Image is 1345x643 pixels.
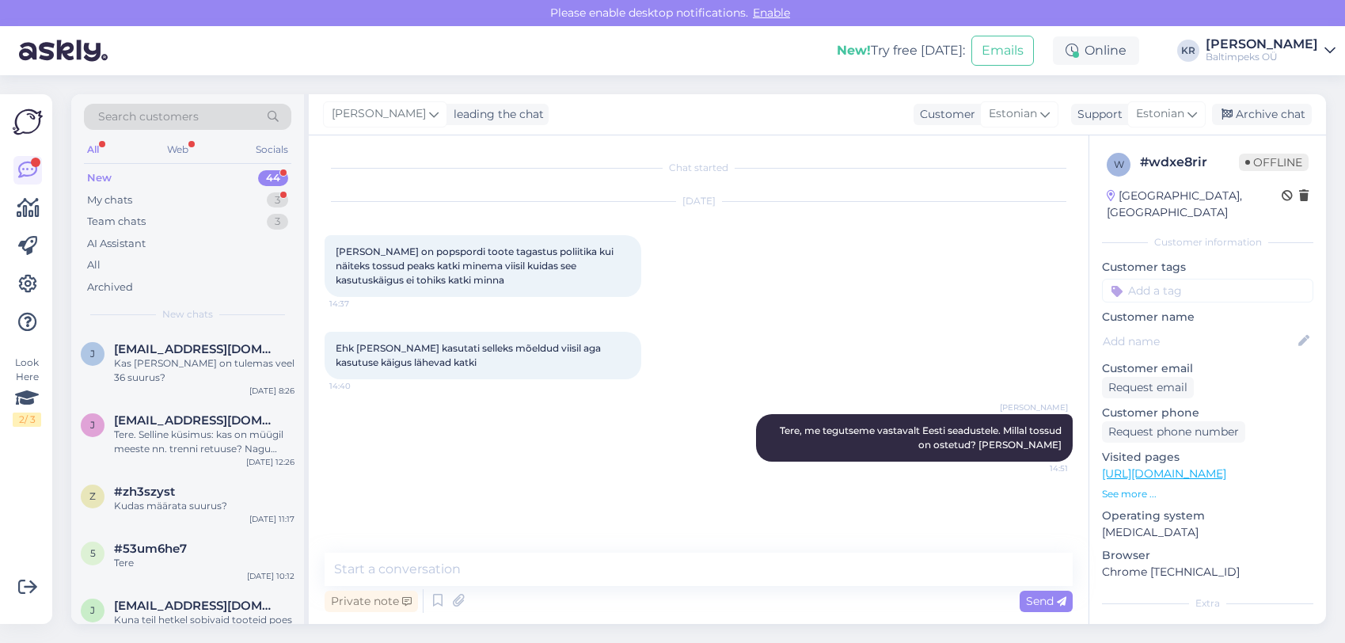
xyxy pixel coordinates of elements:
[246,456,294,468] div: [DATE] 12:26
[114,356,294,385] div: Kas [PERSON_NAME] on tulemas veel 36 suurus?
[329,380,389,392] span: 14:40
[971,36,1034,66] button: Emails
[87,192,132,208] div: My chats
[114,413,279,428] span: juulika.laanaru@mail.ee
[1102,405,1313,421] p: Customer phone
[1071,106,1123,123] div: Support
[1102,466,1226,481] a: [URL][DOMAIN_NAME]
[114,542,187,556] span: #53um6he7
[1114,158,1124,170] span: w
[90,547,96,559] span: 5
[89,490,96,502] span: z
[1239,154,1309,171] span: Offline
[1102,620,1313,637] p: Notes
[249,513,294,525] div: [DATE] 11:17
[1102,421,1245,443] div: Request phone number
[267,214,288,230] div: 3
[1102,235,1313,249] div: Customer information
[247,570,294,582] div: [DATE] 10:12
[114,499,294,513] div: Kudas määrata suurus?
[114,556,294,570] div: Tere
[1212,104,1312,125] div: Archive chat
[13,107,43,137] img: Askly Logo
[1206,38,1336,63] a: [PERSON_NAME]Baltimpeks OÜ
[13,413,41,427] div: 2 / 3
[114,428,294,456] div: Tere. Selline küsimus: kas on müügil meeste nn. trenni retuuse? Nagu liibukad, et ilusti ümber ja...
[114,485,175,499] span: #zh3szyst
[329,298,389,310] span: 14:37
[164,139,192,160] div: Web
[325,194,1073,208] div: [DATE]
[87,214,146,230] div: Team chats
[90,604,95,616] span: j
[13,356,41,427] div: Look Here
[1102,259,1313,276] p: Customer tags
[1206,51,1318,63] div: Baltimpeks OÜ
[447,106,544,123] div: leading the chat
[1177,40,1199,62] div: KR
[1136,105,1184,123] span: Estonian
[1102,524,1313,541] p: [MEDICAL_DATA]
[1102,449,1313,466] p: Visited pages
[1102,279,1313,302] input: Add a tag
[249,385,294,397] div: [DATE] 8:26
[87,236,146,252] div: AI Assistant
[87,170,112,186] div: New
[1102,508,1313,524] p: Operating system
[1102,360,1313,377] p: Customer email
[1102,564,1313,580] p: Chrome [TECHNICAL_ID]
[253,139,291,160] div: Socials
[1206,38,1318,51] div: [PERSON_NAME]
[1026,594,1066,608] span: Send
[1000,401,1068,413] span: [PERSON_NAME]
[87,280,133,295] div: Archived
[325,591,418,612] div: Private note
[1102,487,1313,501] p: See more ...
[1102,309,1313,325] p: Customer name
[1107,188,1282,221] div: [GEOGRAPHIC_DATA], [GEOGRAPHIC_DATA]
[114,613,294,641] div: Kuna teil hetkel sobivaid tooteid poes proovimiseks ei ole, kas on võimalik tellida koju erinevad...
[258,170,288,186] div: 44
[837,41,965,60] div: Try free [DATE]:
[90,419,95,431] span: j
[114,342,279,356] span: janamottus@gmail.com
[162,307,213,321] span: New chats
[114,599,279,613] span: johannamartin.j@gmail.com
[267,192,288,208] div: 3
[84,139,102,160] div: All
[1103,333,1295,350] input: Add name
[780,424,1064,451] span: Tere, me tegutseme vastavalt Eesti seadustele. Millal tossud on ostetud? [PERSON_NAME]
[914,106,975,123] div: Customer
[1009,462,1068,474] span: 14:51
[336,245,616,286] span: [PERSON_NAME] on popspordi toote tagastus poliitika kui näiteks tossud peaks katki minema viisil ...
[1102,547,1313,564] p: Browser
[837,43,871,58] b: New!
[1140,153,1239,172] div: # wdxe8rir
[90,348,95,360] span: j
[87,257,101,273] div: All
[98,108,199,125] span: Search customers
[989,105,1037,123] span: Estonian
[1102,377,1194,398] div: Request email
[336,342,603,368] span: Ehk [PERSON_NAME] kasutati selleks mõeldud viisil aga kasutuse käigus lähevad katki
[1102,596,1313,611] div: Extra
[748,6,795,20] span: Enable
[332,105,426,123] span: [PERSON_NAME]
[1053,36,1139,65] div: Online
[325,161,1073,175] div: Chat started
